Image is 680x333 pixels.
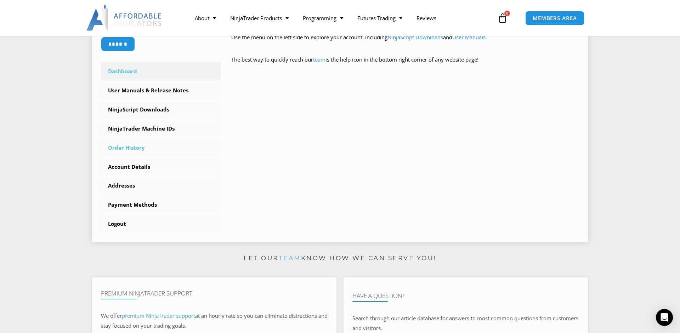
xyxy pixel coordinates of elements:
[231,55,579,75] p: The best way to quickly reach our is the help icon in the bottom right corner of any website page!
[101,139,221,157] a: Order History
[223,10,296,26] a: NinjaTrader Products
[101,120,221,138] a: NinjaTrader Machine IDs
[188,10,223,26] a: About
[101,290,328,297] h4: Premium NinjaTrader Support
[101,62,221,81] a: Dashboard
[231,33,579,52] p: Use the menu on the left side to explore your account, including and .
[409,10,443,26] a: Reviews
[279,254,301,262] a: team
[350,10,409,26] a: Futures Trading
[101,196,221,214] a: Payment Methods
[452,34,486,41] a: User Manuals
[101,215,221,233] a: Logout
[101,81,221,100] a: User Manuals & Release Notes
[504,11,510,16] span: 0
[387,34,443,41] a: NinjaScript Downloads
[487,8,518,28] a: 0
[101,312,328,329] span: at an hourly rate so you can eliminate distractions and stay focused on your trading goals.
[122,312,195,319] a: premium NinjaTrader support
[313,56,325,63] a: team
[533,16,577,21] span: MEMBERS AREA
[101,101,221,119] a: NinjaScript Downloads
[101,312,122,319] span: We offer
[352,292,579,299] h4: Have A Question?
[101,177,221,195] a: Addresses
[188,10,496,26] nav: Menu
[101,158,221,176] a: Account Details
[296,10,350,26] a: Programming
[101,62,221,233] nav: Account pages
[92,253,588,264] p: Let our know how we can serve you!
[525,11,584,25] a: MEMBERS AREA
[86,5,163,31] img: LogoAI | Affordable Indicators – NinjaTrader
[656,309,673,326] div: Open Intercom Messenger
